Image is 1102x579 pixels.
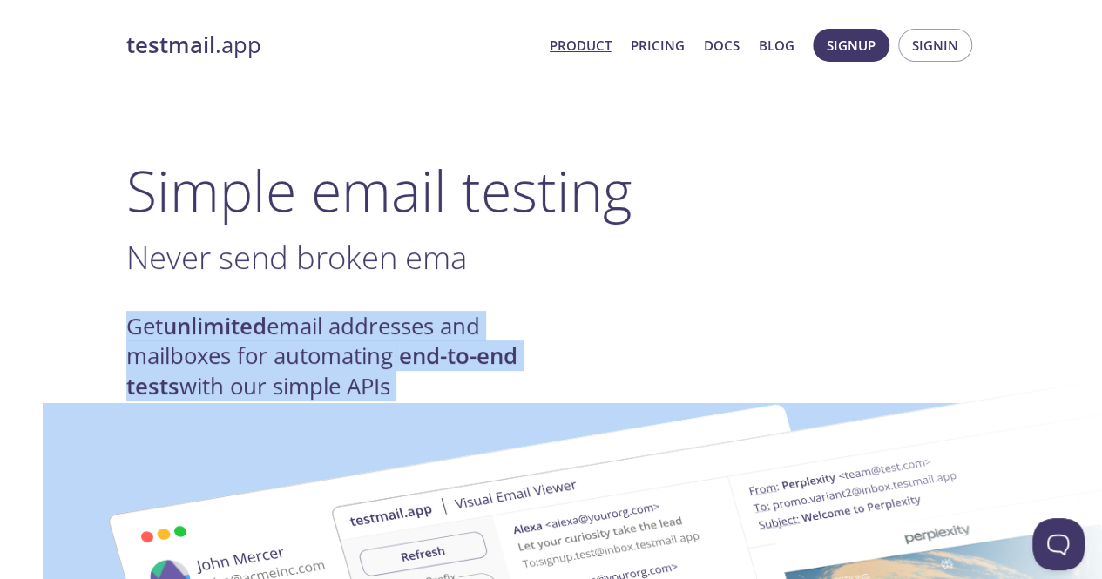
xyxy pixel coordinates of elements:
[126,30,215,60] strong: testmail
[126,312,551,401] h4: Get email addresses and mailboxes for automating with our simple APIs
[704,34,740,57] a: Docs
[759,34,794,57] a: Blog
[126,235,467,279] span: Never send broken ema
[827,34,876,57] span: Signup
[1032,518,1085,570] iframe: Help Scout Beacon - Open
[126,340,517,401] strong: end-to-end tests
[126,30,536,60] a: testmail.app
[126,157,977,224] h1: Simple email testing
[912,34,958,57] span: Signin
[631,34,685,57] a: Pricing
[813,29,889,62] button: Signup
[898,29,972,62] button: Signin
[550,34,612,57] a: Product
[163,311,267,341] strong: unlimited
